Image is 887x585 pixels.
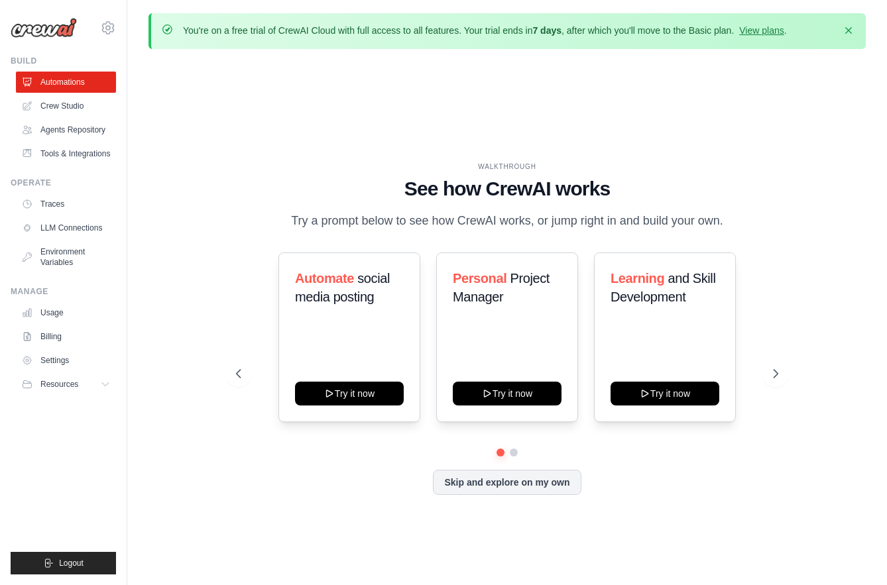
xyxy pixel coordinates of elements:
[16,143,116,164] a: Tools & Integrations
[295,382,404,405] button: Try it now
[16,193,116,215] a: Traces
[16,302,116,323] a: Usage
[739,25,784,36] a: View plans
[16,241,116,273] a: Environment Variables
[295,271,390,304] span: social media posting
[16,374,116,395] button: Resources
[236,162,778,172] div: WALKTHROUGH
[16,350,116,371] a: Settings
[611,271,715,304] span: and Skill Development
[611,271,664,286] span: Learning
[453,271,506,286] span: Personal
[532,25,562,36] strong: 7 days
[284,211,730,231] p: Try a prompt below to see how CrewAI works, or jump right in and build your own.
[11,286,116,297] div: Manage
[295,271,354,286] span: Automate
[11,552,116,574] button: Logout
[59,558,84,568] span: Logout
[16,326,116,347] a: Billing
[16,119,116,140] a: Agents Repository
[236,177,778,201] h1: See how CrewAI works
[11,56,116,66] div: Build
[611,382,719,405] button: Try it now
[11,178,116,188] div: Operate
[433,470,581,495] button: Skip and explore on my own
[821,521,887,585] iframe: Chat Widget
[16,72,116,93] a: Automations
[16,95,116,117] a: Crew Studio
[16,217,116,239] a: LLM Connections
[453,271,550,304] span: Project Manager
[11,18,77,38] img: Logo
[453,382,562,405] button: Try it now
[183,24,787,37] p: You're on a free trial of CrewAI Cloud with full access to all features. Your trial ends in , aft...
[40,379,78,390] span: Resources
